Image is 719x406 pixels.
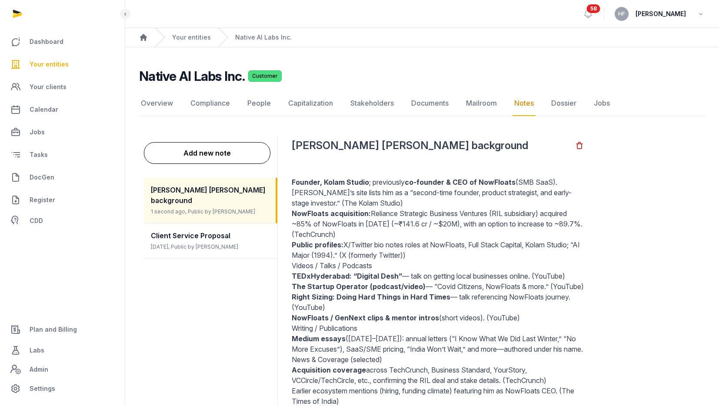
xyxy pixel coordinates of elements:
[549,91,578,116] a: Dossier
[7,54,118,75] a: Your entities
[30,345,44,356] span: Labs
[615,7,629,21] button: HF
[139,91,175,116] a: Overview
[292,177,584,208] p: ; previously (SMB SaaS). [PERSON_NAME]’s site lists him as a “second-time founder, product strate...
[30,150,48,160] span: Tasks
[172,33,211,42] a: Your entities
[7,122,118,143] a: Jobs
[292,292,584,313] p: — talk referencing NowFloats journey. ( )
[30,324,77,335] span: Plan and Billing
[125,28,719,47] nav: Breadcrumb
[30,195,55,205] span: Register
[7,77,118,97] a: Your clients
[489,313,517,322] a: YouTube
[7,190,118,210] a: Register
[151,186,266,205] span: [PERSON_NAME] [PERSON_NAME] background
[292,272,402,280] strong: TEDxHyderabad: “Digital Desh”
[7,319,118,340] a: Plan and Billing
[7,144,118,165] a: Tasks
[344,199,400,207] a: The Kolam Studio
[292,333,584,354] p: ([DATE]–[DATE]): annual letters (“I Know What We Did Last Winter,” “No More Excuses”), SaaS/SME p...
[513,91,536,116] a: Notes
[292,365,584,386] p: across TechCrunch, Business Standard, YourStory, VCCircle/TechCircle, etc., confirming the RIL de...
[294,230,333,239] a: TechCrunch
[292,208,584,240] p: Reliance Strategic Business Ventures (RIL subsidiary) acquired ~85% of NowFloats in [DATE] (~₹141...
[292,282,426,291] strong: The Startup Operator (podcast/video)
[292,139,575,153] h2: [PERSON_NAME] [PERSON_NAME] background
[7,99,118,120] a: Calendar
[464,91,499,116] a: Mailroom
[342,251,403,260] a: X (formerly Twitter)
[292,209,371,218] strong: NowFloats acquisition:
[139,91,705,116] nav: Tabs
[292,260,584,271] h2: Videos / Talks / Podcasts
[30,59,69,70] span: Your entities
[30,383,55,394] span: Settings
[7,361,118,378] a: Admin
[534,272,563,280] a: YouTube
[292,293,450,301] strong: Right Sizing: Doing Hard Things in Hard Times
[151,208,255,215] span: 1 second ago, Public by [PERSON_NAME]
[286,91,335,116] a: Capitalization
[292,313,584,323] p: (short videos). ( )
[292,240,584,260] p: X/Twitter bio notes roles at NowFloats, Full Stack Capital, Kolam Studio; “AI Major (1994).” ( )
[30,37,63,47] span: Dashboard
[7,340,118,361] a: Labs
[553,282,581,291] a: YouTube
[405,178,516,186] strong: co-founder & CEO of NowFloats
[292,334,346,343] strong: Medium essays
[349,91,396,116] a: Stakeholders
[292,323,584,333] h2: Writing / Publications
[292,271,584,281] p: — talk on getting local businesses online. ( )
[592,91,612,116] a: Jobs
[7,378,118,399] a: Settings
[139,68,245,84] h2: Native AI Labs Inc.
[292,178,369,186] strong: Founder, Kolam Studio
[294,303,323,312] a: YouTube
[30,82,67,92] span: Your clients
[30,127,45,137] span: Jobs
[636,9,686,19] span: [PERSON_NAME]
[7,212,118,230] a: CDD
[235,33,292,42] a: Native AI Labs Inc.
[7,167,118,188] a: DocGen
[587,4,600,13] span: 58
[246,91,273,116] a: People
[505,376,544,385] a: TechCrunch
[30,364,48,375] span: Admin
[151,231,230,240] span: Client Service Proposal
[7,31,118,52] a: Dashboard
[292,354,584,365] h2: News & Coverage (selected)
[30,104,58,115] span: Calendar
[409,91,450,116] a: Documents
[618,11,625,17] span: HF
[30,216,43,226] span: CDD
[30,172,54,183] span: DocGen
[151,243,238,250] span: [DATE], Public by [PERSON_NAME]
[292,281,584,292] p: — “Covid Citizens, NowFloats & more.” ( )
[189,91,232,116] a: Compliance
[144,142,270,164] button: Add new note
[292,313,439,322] strong: NowFloats / GenNext clips & mentor intros
[248,70,282,82] span: Customer
[292,366,366,374] strong: Acquisition coverage
[292,240,343,249] strong: Public profiles:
